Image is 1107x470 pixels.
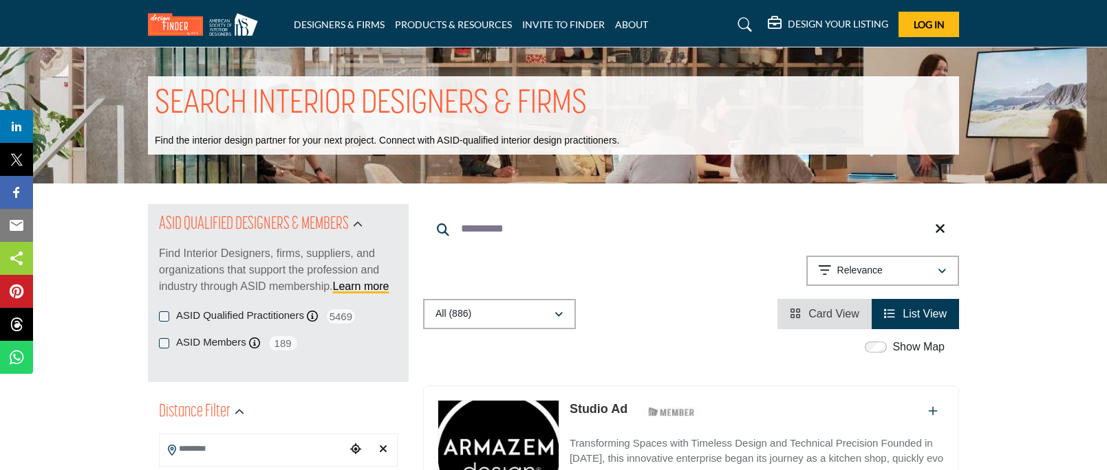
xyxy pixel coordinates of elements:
[436,307,471,321] p: All (886)
[159,212,349,237] h2: ASID QUALIFIED DESIGNERS & MEMBERS
[155,83,587,126] h1: SEARCH INTERIOR DESIGNERS & FIRMS
[790,308,859,320] a: View Card
[899,12,959,37] button: Log In
[570,402,627,416] a: Studio Ad
[570,400,627,418] p: Studio Ad
[325,308,356,325] span: 5469
[159,338,169,348] input: ASID Members checkbox
[914,19,945,30] span: Log In
[522,19,605,30] a: INVITE TO FINDER
[872,299,959,329] li: List View
[395,19,512,30] a: PRODUCTS & RESOURCES
[176,335,246,350] label: ASID Members
[159,311,169,322] input: ASID Qualified Practitioners checkbox
[160,436,345,462] input: Search Location
[159,400,230,425] h2: Distance Filter
[641,403,702,421] img: ASID Members Badge Icon
[294,19,385,30] a: DESIGNERS & FIRMS
[268,335,299,352] span: 189
[903,308,947,320] span: List View
[806,256,959,286] button: Relevance
[768,16,888,33] div: DESIGN YOUR LISTING
[159,245,398,295] p: Find Interior Designers, firms, suppliers, and organizations that support the profession and indu...
[423,299,576,329] button: All (886)
[345,435,366,465] div: Choose your current location
[892,339,945,355] label: Show Map
[837,264,883,278] p: Relevance
[333,280,389,292] a: Learn more
[724,14,761,36] a: Search
[176,308,304,324] label: ASID Qualified Practitioners
[148,13,265,36] img: Site Logo
[777,299,872,329] li: Card View
[373,435,394,465] div: Clear search location
[788,18,888,30] h5: DESIGN YOUR LISTING
[884,308,947,320] a: View List
[615,19,648,30] a: ABOUT
[423,212,959,245] input: Search Keyword
[155,134,619,148] p: Find the interior design partner for your next project. Connect with ASID-qualified interior desi...
[928,405,938,417] a: Add To List
[808,308,859,320] span: Card View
